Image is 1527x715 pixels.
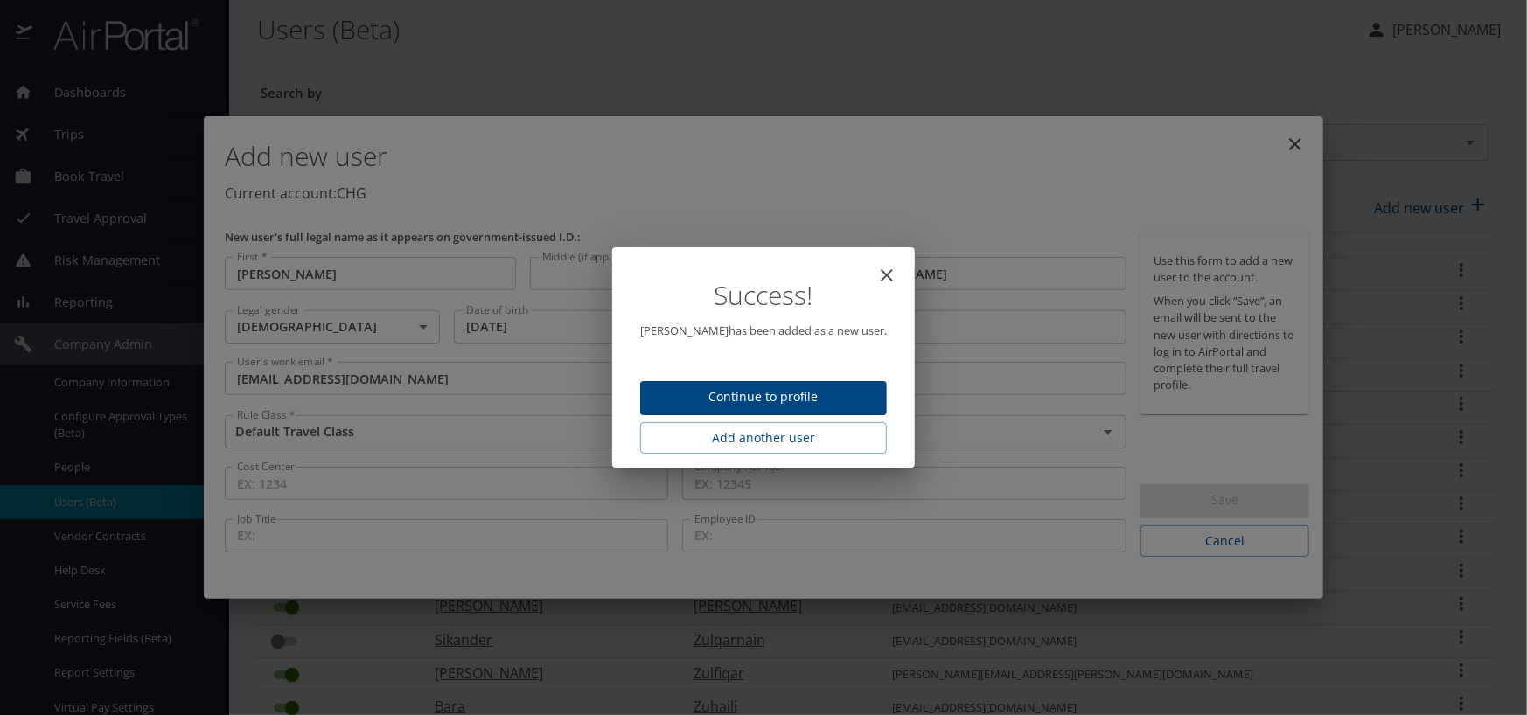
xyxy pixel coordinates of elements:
span: Add another user [654,427,873,449]
button: close [866,254,908,296]
button: Continue to profile [640,381,887,415]
p: [PERSON_NAME] has been added as a new user. [640,323,887,339]
button: Add another user [640,422,887,455]
h1: Success! [640,282,887,309]
span: Continue to profile [654,386,873,408]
